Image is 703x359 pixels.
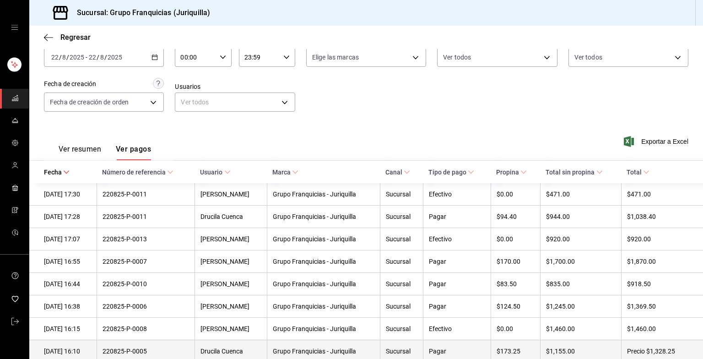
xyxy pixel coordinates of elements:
font: Total [627,169,642,176]
div: Grupo Franquicias - Juriquilla [273,280,374,288]
div: [PERSON_NAME] [200,235,261,243]
font: Tipo de pago [428,169,466,176]
div: $835.00 [546,280,616,288]
div: 220825-P-0011 [103,213,189,220]
span: Elige las marcas [312,53,359,62]
font: Número de referencia [102,169,166,176]
font: Exportar a Excel [641,138,688,145]
span: Fecha de creación de orden [50,98,129,107]
div: Ver todos [175,92,295,112]
div: 220825-P-0013 [103,235,189,243]
input: ---- [69,54,85,61]
label: Usuarios [175,83,295,90]
div: $1,870.00 [627,258,688,265]
span: Regresar [60,33,91,42]
div: $471.00 [546,190,616,198]
div: $944.00 [546,213,616,220]
input: -- [100,54,104,61]
div: $0.00 [497,325,535,332]
div: [DATE] 17:28 [44,213,91,220]
div: Grupo Franquicias - Juriquilla [273,213,374,220]
div: Pagar [429,258,485,265]
span: Usuario [200,169,230,176]
font: Marca [272,169,291,176]
div: Sucursal [386,325,417,332]
div: Pagar [429,213,485,220]
span: Fecha [44,169,70,176]
div: Efectivo [429,190,485,198]
div: [PERSON_NAME] [200,303,261,310]
div: Efectivo [429,235,485,243]
button: cajón abierto [11,24,18,31]
div: $1,460.00 [546,325,616,332]
div: [DATE] 16:38 [44,303,91,310]
div: Pestañas de navegación [59,145,151,160]
div: $170.00 [497,258,535,265]
h3: Sucursal: Grupo Franquicias (Juriquilla) [70,7,210,18]
font: Total sin propina [546,169,595,176]
div: [DATE] 17:30 [44,190,91,198]
div: $173.25 [497,348,535,355]
div: Sucursal [386,258,417,265]
div: Drucila Cuenca [200,213,261,220]
font: Propina [496,169,519,176]
span: Total sin propina [546,169,602,176]
div: [DATE] 16:15 [44,325,91,332]
span: Total [627,169,649,176]
div: Grupo Franquicias - Juriquilla [273,190,374,198]
input: -- [62,54,66,61]
div: 220825-P-0006 [103,303,189,310]
div: [DATE] 16:55 [44,258,91,265]
span: Ver todos [574,53,602,62]
span: Número de referencia [102,169,173,176]
div: $1,460.00 [627,325,688,332]
span: Marca [272,169,298,176]
div: $920.00 [546,235,616,243]
div: $83.50 [497,280,535,288]
div: $1,700.00 [546,258,616,265]
div: Sucursal [386,213,417,220]
font: Usuario [200,169,222,176]
span: Tipo de pago [428,169,474,176]
button: Ver pagos [116,145,151,160]
div: $94.40 [497,213,535,220]
div: $0.00 [497,190,535,198]
div: Sucursal [386,348,417,355]
div: 220825-P-0010 [103,280,189,288]
div: $920.00 [627,235,688,243]
div: $918.50 [627,280,688,288]
input: -- [51,54,59,61]
div: 220825-P-0005 [103,348,189,355]
div: Pagar [429,280,485,288]
span: / [66,54,69,61]
div: Grupo Franquicias - Juriquilla [273,348,374,355]
input: ---- [107,54,123,61]
span: Propina [496,169,527,176]
button: Regresar [44,33,91,42]
div: Grupo Franquicias - Juriquilla [273,303,374,310]
div: Pagar [429,303,485,310]
div: [DATE] 16:44 [44,280,91,288]
div: $1,038.40 [627,213,688,220]
div: [PERSON_NAME] [200,280,261,288]
div: Fecha de creación [44,79,96,89]
div: Pagar [429,348,485,355]
div: Grupo Franquicias - Juriquilla [273,258,374,265]
font: Canal [385,169,402,176]
div: [DATE] 17:07 [44,235,91,243]
span: / [97,54,99,61]
div: $124.50 [497,303,535,310]
div: $1,245.00 [546,303,616,310]
div: [DATE] 16:10 [44,348,91,355]
input: -- [88,54,97,61]
div: $471.00 [627,190,688,198]
div: $1,369.50 [627,303,688,310]
div: Grupo Franquicias - Juriquilla [273,235,374,243]
div: Precio $1,328.25 [627,348,688,355]
span: Ver todos [443,53,471,62]
div: [PERSON_NAME] [200,325,261,332]
div: Drucila Cuenca [200,348,261,355]
font: Ver resumen [59,145,101,154]
div: 220825-P-0008 [103,325,189,332]
span: / [104,54,107,61]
